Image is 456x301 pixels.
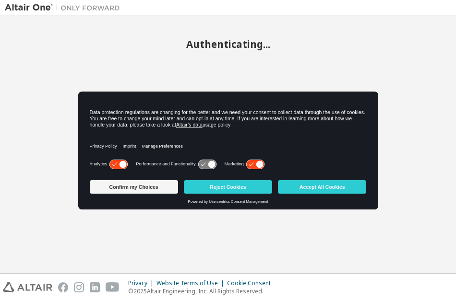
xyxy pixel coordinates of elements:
img: instagram.svg [74,282,84,292]
img: Altair One [5,3,125,12]
img: facebook.svg [58,282,68,292]
img: altair_logo.svg [3,282,52,292]
img: youtube.svg [106,282,120,292]
h2: Authenticating... [5,38,451,50]
img: linkedin.svg [90,282,100,292]
p: © 2025 Altair Engineering, Inc. All Rights Reserved. [128,287,276,295]
div: Cookie Consent [227,279,276,287]
div: Privacy [128,279,156,287]
div: Website Terms of Use [156,279,227,287]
